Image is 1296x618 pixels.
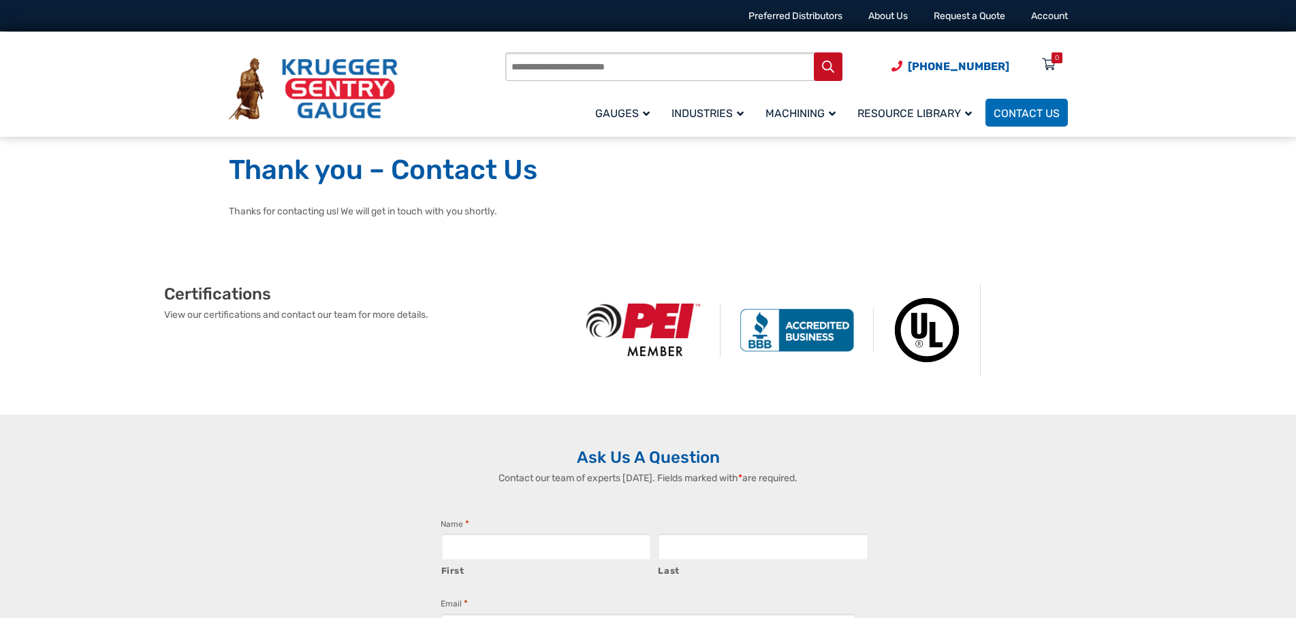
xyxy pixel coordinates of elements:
a: Phone Number (920) 434-8860 [891,58,1009,75]
a: Preferred Distributors [748,10,842,22]
a: Industries [663,97,757,129]
img: BBB [721,308,874,352]
a: About Us [868,10,908,22]
a: Machining [757,97,849,129]
label: Email [441,597,468,611]
p: Thanks for contacting us! We will get in touch with you shortly. [229,204,1068,218]
a: Resource Library [849,97,985,129]
span: Gauges [595,107,650,120]
span: Contact Us [994,107,1060,120]
span: Industries [671,107,744,120]
p: Contact our team of experts [DATE]. Fields marked with are required. [427,471,870,485]
img: Underwriters Laboratories [874,284,981,376]
a: Account [1031,10,1068,22]
span: Resource Library [857,107,972,120]
div: 0 [1055,52,1059,63]
span: [PHONE_NUMBER] [908,60,1009,73]
img: Krueger Sentry Gauge [229,58,398,120]
a: Request a Quote [934,10,1005,22]
img: PEI Member [567,304,721,356]
h1: Thank you – Contact Us [229,153,1068,187]
label: Last [658,561,868,578]
legend: Name [441,517,469,531]
h2: Certifications [164,284,567,304]
p: View our certifications and contact our team for more details. [164,308,567,322]
span: Machining [765,107,836,120]
h2: Ask Us A Question [229,447,1068,468]
a: Contact Us [985,99,1068,127]
label: First [441,561,652,578]
a: Gauges [587,97,663,129]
